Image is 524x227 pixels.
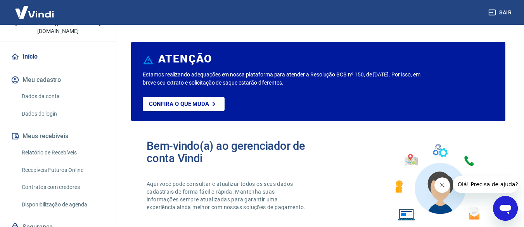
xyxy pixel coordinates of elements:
[434,177,450,193] iframe: Fechar mensagem
[158,55,212,63] h6: ATENÇÃO
[493,196,518,221] iframe: Botão para abrir a janela de mensagens
[19,162,107,178] a: Recebíveis Futuros Online
[453,176,518,193] iframe: Mensagem da empresa
[143,71,424,87] p: Estamos realizando adequações em nossa plataforma para atender a Resolução BCB nº 150, de [DATE]....
[19,88,107,104] a: Dados da conta
[9,0,60,24] img: Vindi
[19,145,107,161] a: Relatório de Recebíveis
[9,48,107,65] a: Início
[147,140,318,165] h2: Bem-vindo(a) ao gerenciador de conta Vindi
[147,180,307,211] p: Aqui você pode consultar e atualizar todos os seus dados cadastrais de forma fácil e rápida. Mant...
[487,5,515,20] button: Sair
[149,101,209,107] p: Confira o que muda
[9,71,107,88] button: Meu cadastro
[9,128,107,145] button: Meus recebíveis
[388,140,490,225] img: Imagem de um avatar masculino com diversos icones exemplificando as funcionalidades do gerenciado...
[6,19,110,35] p: [PERSON_NAME][EMAIL_ADDRESS][DOMAIN_NAME]
[5,5,65,12] span: Olá! Precisa de ajuda?
[19,179,107,195] a: Contratos com credores
[19,106,107,122] a: Dados de login
[143,97,225,111] a: Confira o que muda
[19,197,107,213] a: Disponibilização de agenda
